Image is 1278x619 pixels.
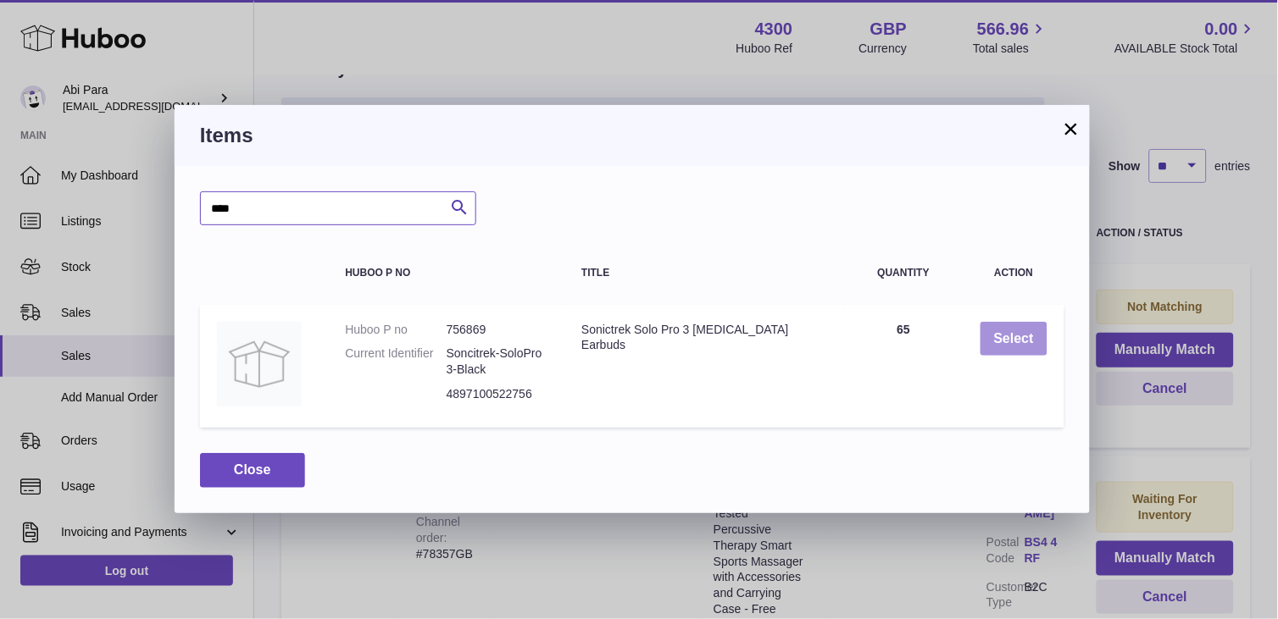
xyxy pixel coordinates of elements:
[200,122,1064,149] h3: Items
[581,322,827,354] div: Sonictrek Solo Pro 3 [MEDICAL_DATA] Earbuds
[328,251,564,296] th: Huboo P no
[200,453,305,488] button: Close
[217,322,302,406] img: Sonictrek Solo Pro 3 Bone Conduction Earbuds
[447,386,547,402] dd: 4897100522756
[564,251,844,296] th: Title
[844,251,964,296] th: Quantity
[981,322,1047,356] button: Select
[844,305,964,428] td: 65
[447,322,547,338] dd: 756869
[234,462,271,477] span: Close
[1061,119,1081,139] button: ×
[447,345,547,378] dd: Soncitrek-SoloPro3-Black
[964,251,1064,296] th: Action
[345,322,446,338] dt: Huboo P no
[345,345,446,378] dt: Current Identifier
